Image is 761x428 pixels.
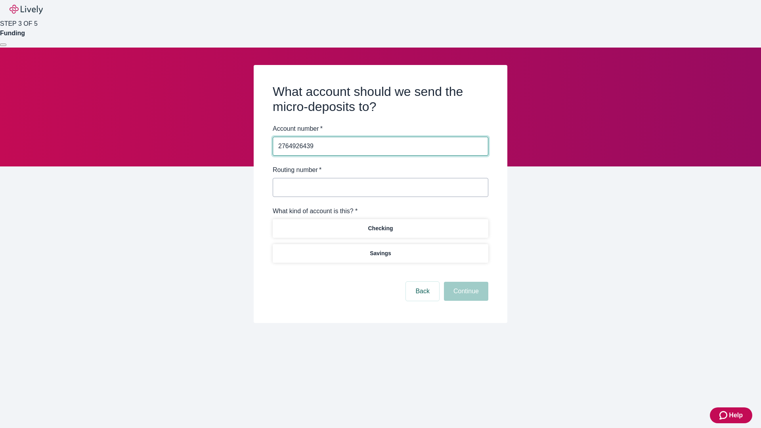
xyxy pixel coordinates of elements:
[273,124,323,134] label: Account number
[710,407,752,423] button: Zendesk support iconHelp
[273,206,358,216] label: What kind of account is this? *
[719,411,729,420] svg: Zendesk support icon
[273,84,488,115] h2: What account should we send the micro-deposits to?
[273,165,321,175] label: Routing number
[370,249,391,258] p: Savings
[10,5,43,14] img: Lively
[273,219,488,238] button: Checking
[729,411,743,420] span: Help
[368,224,393,233] p: Checking
[406,282,439,301] button: Back
[273,244,488,263] button: Savings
